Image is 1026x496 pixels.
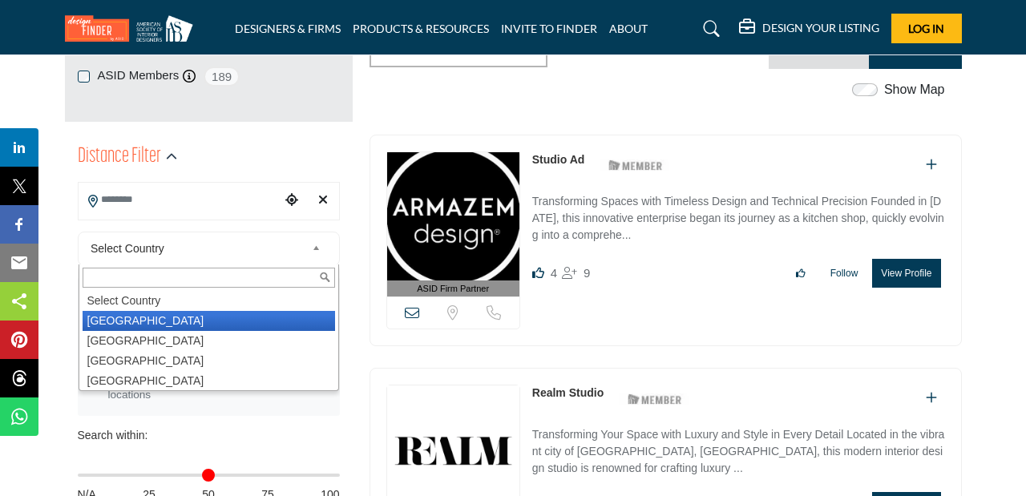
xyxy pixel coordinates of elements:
[551,266,557,280] span: 4
[98,67,180,85] label: ASID Members
[353,22,489,35] a: PRODUCTS & RESOURCES
[83,371,335,391] li: [GEOGRAPHIC_DATA]
[235,22,341,35] a: DESIGNERS & FIRMS
[532,386,604,399] a: Realm Studio
[83,268,335,288] input: Search Text
[739,19,879,38] div: DESIGN YOUR LISTING
[83,331,335,351] li: [GEOGRAPHIC_DATA]
[891,14,962,43] button: Log In
[532,193,945,247] p: Transforming Spaces with Timeless Design and Technical Precision Founded in [DATE], this innovati...
[204,67,240,87] span: 189
[78,143,161,171] h2: Distance Filter
[820,260,869,287] button: Follow
[884,80,945,99] label: Show Map
[926,158,937,171] a: Add To List
[65,15,201,42] img: Site Logo
[83,291,335,311] li: Select Country
[609,22,648,35] a: ABOUT
[91,239,305,258] span: Select Country
[926,391,937,405] a: Add To List
[908,22,944,35] span: Log In
[501,22,597,35] a: INVITE TO FINDER
[83,351,335,371] li: [GEOGRAPHIC_DATA]
[584,266,590,280] span: 9
[532,385,604,401] p: Realm Studio
[532,153,585,166] a: Studio Ad
[532,417,945,480] a: Transforming Your Space with Luxury and Style in Every Detail Located in the vibrant city of [GEO...
[532,426,945,480] p: Transforming Your Space with Luxury and Style in Every Detail Located in the vibrant city of [GEO...
[83,311,335,331] li: [GEOGRAPHIC_DATA]
[532,267,544,279] i: Likes
[79,184,281,216] input: Search Location
[562,264,590,283] div: Followers
[786,260,816,287] button: Like listing
[532,151,585,168] p: Studio Ad
[78,71,90,83] input: ASID Members checkbox
[762,21,879,35] h5: DESIGN YOUR LISTING
[688,16,730,42] a: Search
[387,152,519,280] img: Studio Ad
[872,259,940,288] button: View Profile
[619,389,691,409] img: ASID Members Badge Icon
[417,282,489,296] span: ASID Firm Partner
[280,183,303,218] div: Choose your current location
[311,183,334,218] div: Clear search location
[532,183,945,247] a: Transforming Spaces with Timeless Design and Technical Precision Founded in [DATE], this innovati...
[600,155,672,175] img: ASID Members Badge Icon
[78,427,340,444] div: Search within:
[387,152,519,297] a: ASID Firm Partner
